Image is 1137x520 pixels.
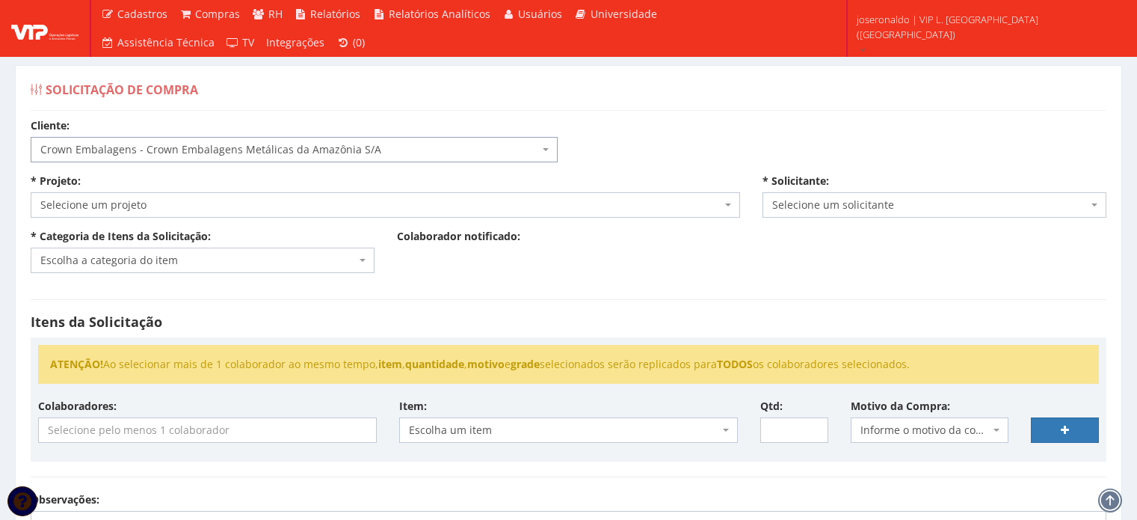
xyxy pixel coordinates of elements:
span: Assistência Técnica [117,35,215,49]
strong: quantidade [405,357,464,371]
span: Escolha um item [399,417,738,443]
span: RH [268,7,283,21]
label: Observações: [31,492,99,507]
label: Motivo da Compra: [851,399,950,414]
span: Selecione um solicitante [762,192,1106,218]
a: Integrações [260,28,330,57]
span: Escolha a categoria do item [31,248,375,273]
label: * Projeto: [31,174,81,189]
span: Selecione um projeto [31,192,740,218]
span: Informe o motivo da compra [860,423,990,438]
strong: ATENÇÃO! [50,357,103,371]
label: Item: [399,399,427,414]
label: Colaboradores: [38,399,117,414]
span: Universidade [591,7,657,21]
a: (0) [330,28,371,57]
span: TV [242,35,254,49]
label: Cliente: [31,118,70,133]
label: * Categoria de Itens da Solicitação: [31,229,211,244]
span: Escolha um item [409,423,719,438]
span: Crown Embalagens - Crown Embalagens Metálicas da Amazônia S/A [31,137,558,162]
strong: Itens da Solicitação [31,313,162,331]
label: * Solicitante: [762,174,829,189]
span: Cadastros [117,7,167,21]
strong: motivo [467,357,505,371]
span: Integrações [266,35,324,49]
span: Escolha a categoria do item [40,253,356,268]
strong: item [378,357,402,371]
span: (0) [353,35,365,49]
li: Ao selecionar mais de 1 colaborador ao mesmo tempo, , , e selecionados serão replicados para os c... [50,357,1087,372]
span: Selecione um solicitante [772,198,1088,212]
a: TV [221,28,261,57]
span: Relatórios Analíticos [389,7,490,21]
span: Compras [195,7,240,21]
label: Qtd: [760,399,783,414]
span: Informe o motivo da compra [851,417,1009,443]
span: Relatórios [310,7,360,21]
strong: grade [511,357,540,371]
label: Colaborador notificado: [397,229,520,244]
input: Selecione pelo menos 1 colaborador [39,418,376,442]
span: Usuários [518,7,562,21]
a: Assistência Técnica [95,28,221,57]
strong: TODOS [717,357,753,371]
span: Crown Embalagens - Crown Embalagens Metálicas da Amazônia S/A [40,142,539,157]
img: logo [11,17,78,40]
span: joseronaldo | VIP L. [GEOGRAPHIC_DATA] ([GEOGRAPHIC_DATA]) [857,12,1118,42]
span: Selecione um projeto [40,198,721,212]
span: Solicitação de Compra [46,82,198,98]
